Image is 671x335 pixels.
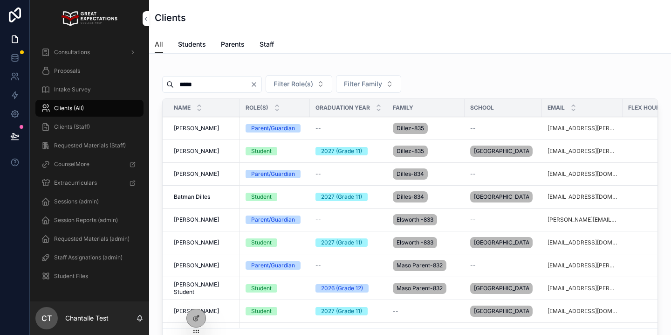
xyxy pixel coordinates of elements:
a: -- [393,307,459,315]
a: [PERSON_NAME] [174,262,234,269]
a: [EMAIL_ADDRESS][DOMAIN_NAME] [548,193,617,201]
a: [EMAIL_ADDRESS][DOMAIN_NAME] [548,239,617,246]
a: [EMAIL_ADDRESS][PERSON_NAME][DOMAIN_NAME] [548,147,617,155]
div: Parent/Guardian [251,170,295,178]
a: Batman Dilles [174,193,234,201]
span: Students [178,40,206,49]
a: [EMAIL_ADDRESS][PERSON_NAME][DOMAIN_NAME] [548,285,617,292]
a: Elsworth -833 [393,235,459,250]
span: Email [548,104,565,112]
img: App logo [62,11,117,26]
div: 2027 (Grade 11) [321,147,362,155]
a: [EMAIL_ADDRESS][DOMAIN_NAME] [548,170,617,178]
button: Select Button [336,75,401,93]
a: Session Reports (admin) [35,212,144,229]
div: Student [251,193,272,201]
span: [GEOGRAPHIC_DATA] [474,285,529,292]
div: 2027 (Grade 11) [321,238,362,247]
a: Dilles-834 [393,167,459,181]
div: Student [251,147,272,155]
a: -- [470,125,536,132]
span: [GEOGRAPHIC_DATA] [474,307,529,315]
span: Requested Materials (admin) [54,235,130,243]
span: School [470,104,494,112]
span: Clients (All) [54,105,84,112]
a: Parent/Guardian [246,216,304,224]
a: [EMAIL_ADDRESS][PERSON_NAME][DOMAIN_NAME] [548,262,617,269]
a: Staff Assignations (admin) [35,249,144,266]
a: [PERSON_NAME] [174,170,234,178]
div: scrollable content [30,37,149,297]
span: [PERSON_NAME] [174,262,219,269]
span: -- [315,125,321,132]
a: -- [470,216,536,223]
span: [PERSON_NAME] [174,147,219,155]
a: -- [315,216,382,223]
a: -- [470,262,536,269]
span: Dilles-834 [397,170,424,178]
a: Parent/Guardian [246,124,304,133]
a: Proposals [35,63,144,79]
button: Clear [250,81,261,88]
div: 2027 (Grade 11) [321,193,362,201]
span: CounselMore [54,161,89,168]
span: Elsworth -833 [397,239,433,246]
a: Student [246,147,304,155]
span: -- [470,262,476,269]
a: -- [470,170,536,178]
span: [PERSON_NAME] [174,307,219,315]
a: Clients (All) [35,100,144,117]
p: Chantalle Test [65,314,109,323]
a: [EMAIL_ADDRESS][DOMAIN_NAME] [548,307,617,315]
a: Sessions (admin) [35,193,144,210]
a: [PERSON_NAME] [174,147,234,155]
a: 2026 (Grade 12) [315,284,382,293]
a: [GEOGRAPHIC_DATA] [470,235,536,250]
span: [PERSON_NAME] [174,216,219,223]
a: 2027 (Grade 11) [315,238,382,247]
a: [GEOGRAPHIC_DATA] [470,144,536,159]
span: [PERSON_NAME] [174,239,219,246]
div: 2026 (Grade 12) [321,284,363,293]
h1: Clients [155,11,186,24]
a: Staff [260,36,274,55]
a: Dilles-834 [393,189,459,204]
a: Student [246,238,304,247]
span: Sessions (admin) [54,198,99,205]
a: Student [246,193,304,201]
a: Students [178,36,206,55]
span: -- [470,216,476,223]
button: Select Button [266,75,332,93]
a: [PERSON_NAME] [174,307,234,315]
span: [GEOGRAPHIC_DATA] [474,147,529,155]
span: [PERSON_NAME] [174,170,219,178]
span: Staff [260,40,274,49]
a: Parents [221,36,245,55]
span: Elsworth -833 [397,216,433,223]
span: Staff Assignations (admin) [54,254,123,261]
a: Maso Parent-832 [393,258,459,273]
a: [PERSON_NAME] [174,216,234,223]
a: [PERSON_NAME] [174,125,234,132]
a: -- [315,170,382,178]
span: -- [315,262,321,269]
a: CounselMore [35,156,144,173]
span: -- [470,170,476,178]
span: Requested Materials (Staff) [54,142,126,149]
span: Parents [221,40,245,49]
a: -- [315,262,382,269]
span: Maso Parent-832 [397,262,443,269]
a: Consultations [35,44,144,61]
div: 2027 (Grade 11) [321,307,362,315]
a: Maso Parent-832 [393,281,459,296]
span: CT [41,313,52,324]
a: All [155,36,163,54]
span: -- [315,170,321,178]
span: -- [470,125,476,132]
span: Clients (Staff) [54,123,90,131]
